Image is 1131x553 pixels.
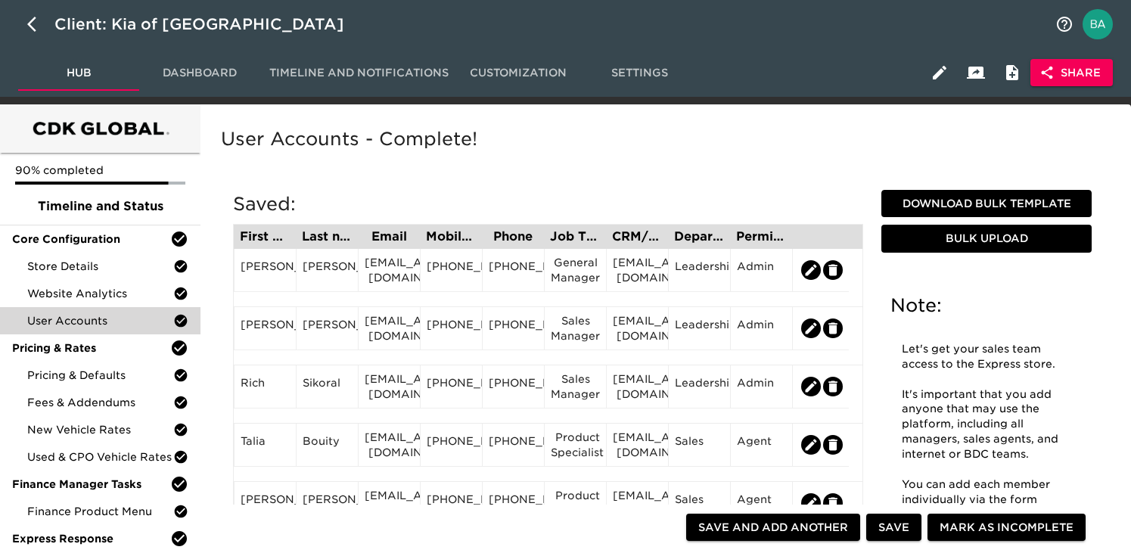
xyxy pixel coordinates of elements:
[1042,64,1101,82] span: Share
[801,260,821,280] button: edit
[675,375,724,398] div: Leadership
[551,371,600,402] div: Sales Manager
[801,377,821,396] button: edit
[686,514,860,542] button: Save and Add Another
[958,54,994,91] button: Client View
[12,197,188,216] span: Timeline and Status
[801,435,821,455] button: edit
[427,317,476,340] div: [PHONE_NUMBER]
[887,194,1086,213] span: Download Bulk Template
[27,313,173,328] span: User Accounts
[233,192,863,216] h5: Saved:
[303,433,352,456] div: Bouity
[823,377,843,396] button: edit
[27,449,173,464] span: Used & CPO Vehicle Rates
[1046,6,1083,42] button: notifications
[427,433,476,456] div: [PHONE_NUMBER]
[890,294,1083,318] h5: Note:
[241,433,290,456] div: Talia
[302,231,352,243] div: Last name
[241,317,290,340] div: [PERSON_NAME]
[489,492,538,514] div: [PHONE_NUMBER]
[12,477,170,492] span: Finance Manager Tasks
[426,231,476,243] div: Mobile Phone
[551,313,600,343] div: Sales Manager
[241,492,290,514] div: [PERSON_NAME]
[675,492,724,514] div: Sales
[1083,9,1113,39] img: Profile
[148,64,251,82] span: Dashboard
[365,488,414,518] div: [EMAIL_ADDRESS][DOMAIN_NAME]
[823,260,843,280] button: edit
[881,225,1092,253] button: Bulk Upload
[801,318,821,338] button: edit
[489,317,538,340] div: [PHONE_NUMBER]
[12,231,170,247] span: Core Configuration
[698,518,848,537] span: Save and Add Another
[550,231,600,243] div: Job Title
[675,317,724,340] div: Leadership
[27,259,173,274] span: Store Details
[489,259,538,281] div: [PHONE_NUMBER]
[27,422,173,437] span: New Vehicle Rates
[675,259,724,281] div: Leadership
[27,286,173,301] span: Website Analytics
[27,504,173,519] span: Finance Product Menu
[823,493,843,513] button: edit
[902,387,1071,462] p: It's important that you add anyone that may use the platform, including all managers, sales agent...
[269,64,449,82] span: Timeline and Notifications
[427,259,476,281] div: [PHONE_NUMBER]
[921,54,958,91] button: Edit Hub
[588,64,691,82] span: Settings
[365,371,414,402] div: [EMAIL_ADDRESS][DOMAIN_NAME]
[54,12,365,36] div: Client: Kia of [GEOGRAPHIC_DATA]
[613,488,662,518] div: [EMAIL_ADDRESS][DOMAIN_NAME]
[12,340,170,356] span: Pricing & Rates
[365,313,414,343] div: [EMAIL_ADDRESS][DOMAIN_NAME]
[801,493,821,513] button: edit
[613,430,662,460] div: [EMAIL_ADDRESS][DOMAIN_NAME]
[927,514,1086,542] button: Mark as Incomplete
[427,375,476,398] div: [PHONE_NUMBER]
[488,231,538,243] div: Phone
[613,255,662,285] div: [EMAIL_ADDRESS][DOMAIN_NAME]
[902,477,1071,538] p: You can add each member individually via the form below, or upload a bulk file using the tools to...
[221,127,1104,151] h5: User Accounts - Complete!
[737,433,786,456] div: Agent
[737,492,786,514] div: Agent
[365,255,414,285] div: [EMAIL_ADDRESS][DOMAIN_NAME]
[866,514,921,542] button: Save
[489,375,538,398] div: [PHONE_NUMBER]
[887,229,1086,248] span: Bulk Upload
[15,163,185,178] p: 90% completed
[737,317,786,340] div: Admin
[551,430,600,460] div: Product Specialist
[27,368,173,383] span: Pricing & Defaults
[674,231,724,243] div: Department
[241,259,290,281] div: [PERSON_NAME]
[27,64,130,82] span: Hub
[902,342,1071,372] p: Let's get your sales team access to the Express store.
[940,518,1074,537] span: Mark as Incomplete
[241,375,290,398] div: Rich
[489,433,538,456] div: [PHONE_NUMBER]
[365,430,414,460] div: [EMAIL_ADDRESS][DOMAIN_NAME]
[240,231,290,243] div: First name
[551,488,600,518] div: Product Specialist
[737,259,786,281] div: Admin
[613,313,662,343] div: [EMAIL_ADDRESS][DOMAIN_NAME]
[427,492,476,514] div: [PHONE_NUMBER]
[737,375,786,398] div: Admin
[303,259,352,281] div: [PERSON_NAME]
[823,435,843,455] button: edit
[12,531,170,546] span: Express Response
[878,518,909,537] span: Save
[364,231,414,243] div: Email
[736,231,786,243] div: Permission Set
[823,318,843,338] button: edit
[675,433,724,456] div: Sales
[1030,59,1113,87] button: Share
[881,190,1092,218] button: Download Bulk Template
[303,317,352,340] div: [PERSON_NAME]
[303,492,352,514] div: [PERSON_NAME]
